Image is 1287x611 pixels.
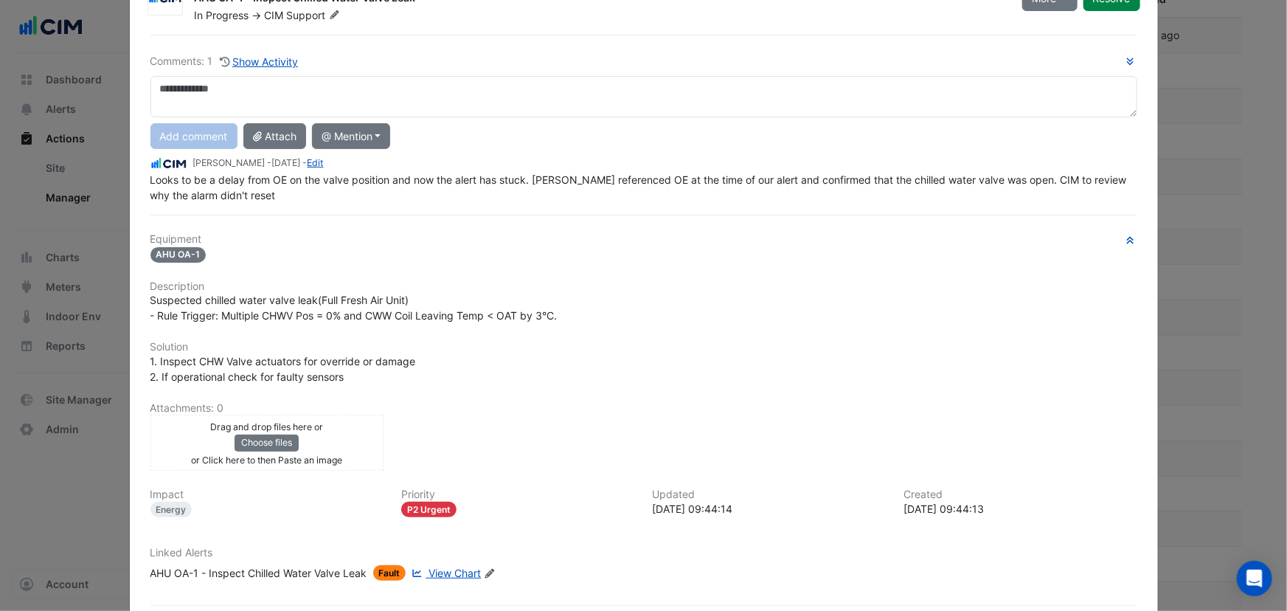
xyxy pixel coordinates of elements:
div: Comments: 1 [150,53,299,70]
span: Support [287,8,343,23]
h6: Linked Alerts [150,547,1137,559]
div: AHU OA-1 - Inspect Chilled Water Valve Leak [150,565,367,581]
h6: Description [150,280,1137,293]
span: Fault [373,565,406,581]
button: Choose files [235,435,299,451]
img: CIM [150,156,187,172]
span: Looks to be a delay from OE on the valve position and now the alert has stuck. [PERSON_NAME] refe... [150,173,1130,201]
h6: Solution [150,341,1137,353]
span: View Chart [429,567,481,579]
a: Edit [308,157,324,168]
button: Show Activity [219,53,299,70]
div: Open Intercom Messenger [1237,561,1272,596]
span: AHU OA-1 [150,247,207,263]
button: Attach [243,123,306,149]
a: View Chart [409,565,481,581]
span: In Progress [195,9,249,21]
fa-icon: Edit Linked Alerts [484,568,495,579]
span: Suspected chilled water valve leak(Full Fresh Air Unit) - Rule Trigger: Multiple CHWV Pos = 0% an... [150,294,558,322]
small: or Click here to then Paste an image [191,455,342,466]
small: Drag and drop files here or [210,421,323,432]
div: [DATE] 09:44:14 [653,501,887,517]
div: [DATE] 09:44:13 [903,501,1137,517]
span: 1. Inspect CHW Valve actuators for override or damage 2. If operational check for faulty sensors [150,355,416,383]
h6: Attachments: 0 [150,402,1137,415]
div: Energy [150,502,192,517]
h6: Priority [401,489,635,501]
span: 2025-07-31 09:44:14 [272,157,301,168]
span: -> [252,9,262,21]
h6: Created [903,489,1137,501]
div: P2 Urgent [401,502,457,517]
h6: Impact [150,489,384,501]
h6: Updated [653,489,887,501]
small: [PERSON_NAME] - - [193,156,324,170]
h6: Equipment [150,233,1137,246]
span: CIM [265,9,284,21]
button: @ Mention [312,123,391,149]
